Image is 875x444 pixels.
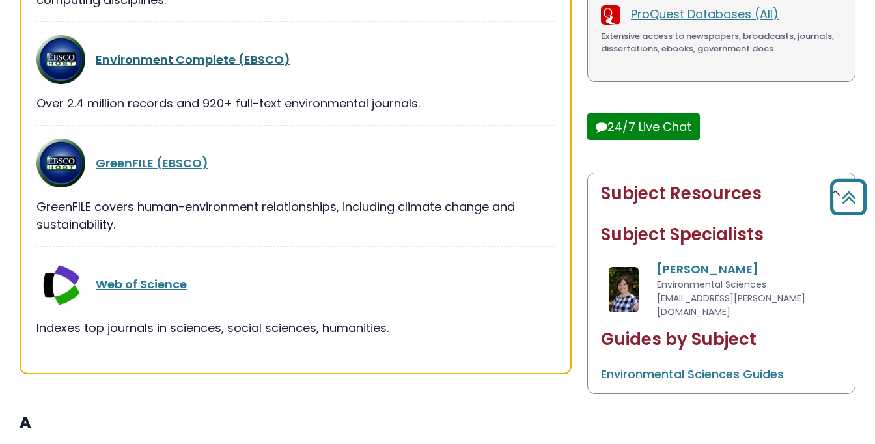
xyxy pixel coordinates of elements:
[588,173,855,214] button: Subject Resources
[601,366,784,382] a: Environmental Sciences Guides
[609,267,639,312] img: Amanda Matthysse
[631,6,779,22] a: ProQuest Databases (All)
[825,185,872,209] a: Back to Top
[587,113,700,140] button: 24/7 Live Chat
[36,94,555,112] div: Over 2.4 million records and 920+ full-text environmental journals.
[657,292,805,318] span: [EMAIL_ADDRESS][PERSON_NAME][DOMAIN_NAME]
[601,225,842,245] h2: Subject Specialists
[96,51,290,68] a: Environment Complete (EBSCO)
[36,198,555,233] div: GreenFILE covers human-environment relationships, including climate change and sustainability.
[601,30,842,55] div: Extensive access to newspapers, broadcasts, journals, dissertations, ebooks, government docs.
[96,155,208,171] a: GreenFILE (EBSCO)
[601,329,842,350] h2: Guides by Subject
[20,413,572,433] h3: A
[96,276,187,292] a: Web of Science
[657,261,758,277] a: [PERSON_NAME]
[36,319,555,337] div: Indexes top journals in sciences, social sciences, humanities.
[657,278,766,291] span: Environmental Sciences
